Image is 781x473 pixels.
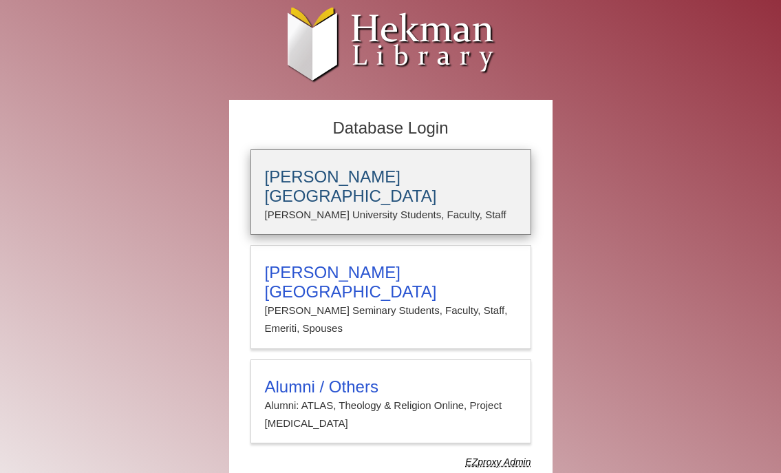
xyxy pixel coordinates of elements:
p: [PERSON_NAME] Seminary Students, Faculty, Staff, Emeriti, Spouses [265,302,517,338]
p: Alumni: ATLAS, Theology & Religion Online, Project [MEDICAL_DATA] [265,397,517,433]
h3: [PERSON_NAME][GEOGRAPHIC_DATA] [265,167,517,206]
dfn: Use Alumni login [465,456,531,467]
h2: Database Login [244,114,538,143]
h3: [PERSON_NAME][GEOGRAPHIC_DATA] [265,263,517,302]
summary: Alumni / OthersAlumni: ATLAS, Theology & Religion Online, Project [MEDICAL_DATA] [265,377,517,433]
h3: Alumni / Others [265,377,517,397]
a: [PERSON_NAME][GEOGRAPHIC_DATA][PERSON_NAME] University Students, Faculty, Staff [250,149,531,235]
p: [PERSON_NAME] University Students, Faculty, Staff [265,206,517,224]
a: [PERSON_NAME][GEOGRAPHIC_DATA][PERSON_NAME] Seminary Students, Faculty, Staff, Emeriti, Spouses [250,245,531,349]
